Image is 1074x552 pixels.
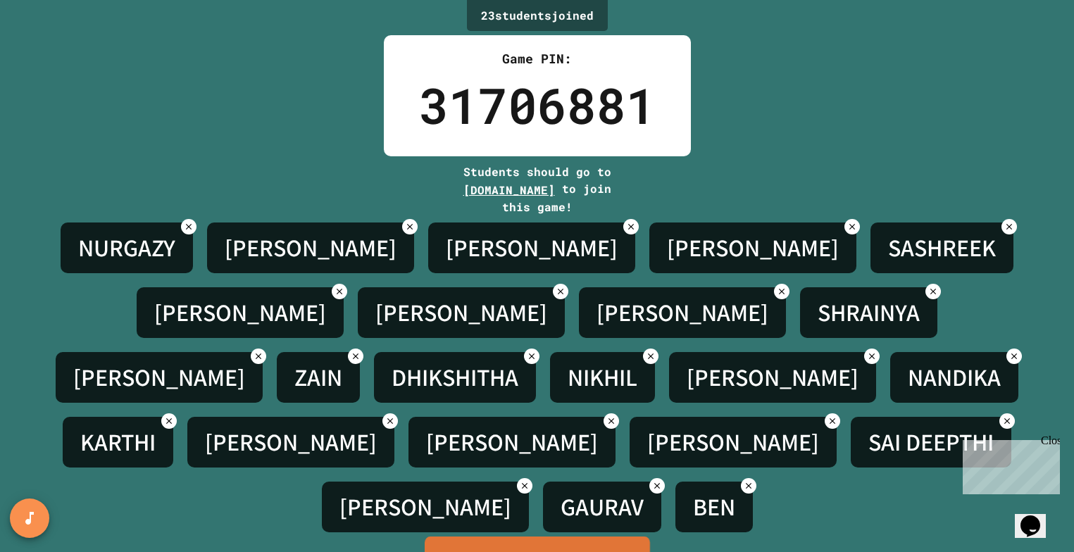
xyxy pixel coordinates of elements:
[957,434,1060,494] iframe: chat widget
[647,427,819,457] h4: [PERSON_NAME]
[375,298,547,327] h4: [PERSON_NAME]
[667,233,839,263] h4: [PERSON_NAME]
[1015,496,1060,538] iframe: chat widget
[426,427,598,457] h4: [PERSON_NAME]
[205,427,377,457] h4: [PERSON_NAME]
[868,427,994,457] h4: SAI DEEPTHI
[449,163,625,215] div: Students should go to to join this game!
[693,492,735,522] h4: BEN
[392,363,518,392] h4: DHIKSHITHA
[888,233,996,263] h4: SASHREEK
[73,363,245,392] h4: [PERSON_NAME]
[568,363,637,392] h4: NIKHIL
[294,363,342,392] h4: ZAIN
[687,363,858,392] h4: [PERSON_NAME]
[10,498,49,538] button: SpeedDial basic example
[225,233,396,263] h4: [PERSON_NAME]
[339,492,511,522] h4: [PERSON_NAME]
[818,298,920,327] h4: SHRAINYA
[561,492,644,522] h4: GAURAV
[419,68,656,142] div: 31706881
[6,6,97,89] div: Chat with us now!Close
[463,182,555,197] span: [DOMAIN_NAME]
[78,233,175,263] h4: NURGAZY
[154,298,326,327] h4: [PERSON_NAME]
[597,298,768,327] h4: [PERSON_NAME]
[446,233,618,263] h4: [PERSON_NAME]
[419,49,656,68] div: Game PIN:
[80,427,156,457] h4: KARTHI
[908,363,1001,392] h4: NANDIKA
